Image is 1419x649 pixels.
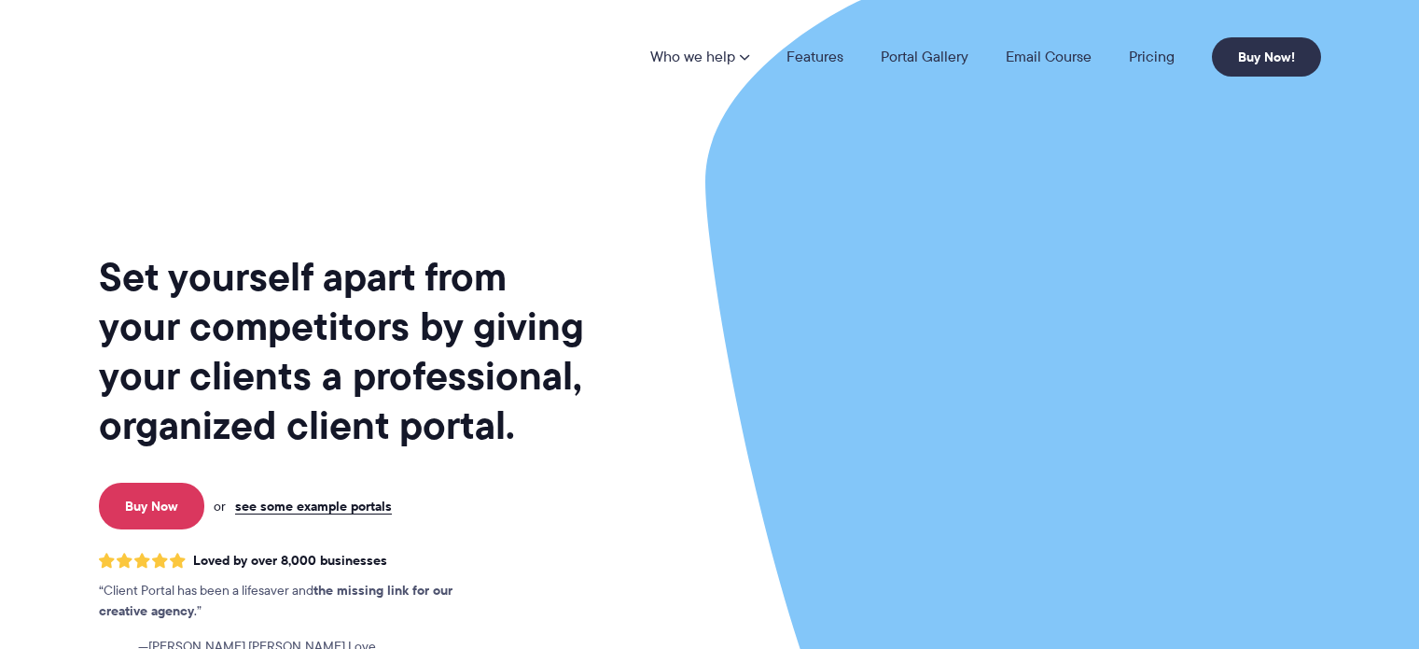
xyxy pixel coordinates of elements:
[786,49,843,64] a: Features
[650,49,749,64] a: Who we help
[214,498,226,515] span: or
[99,581,491,622] p: Client Portal has been a lifesaver and .
[1212,37,1321,77] a: Buy Now!
[1129,49,1175,64] a: Pricing
[99,580,452,621] strong: the missing link for our creative agency
[99,252,588,450] h1: Set yourself apart from your competitors by giving your clients a professional, organized client ...
[881,49,968,64] a: Portal Gallery
[235,498,392,515] a: see some example portals
[1006,49,1092,64] a: Email Course
[99,483,204,529] a: Buy Now
[193,553,387,569] span: Loved by over 8,000 businesses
